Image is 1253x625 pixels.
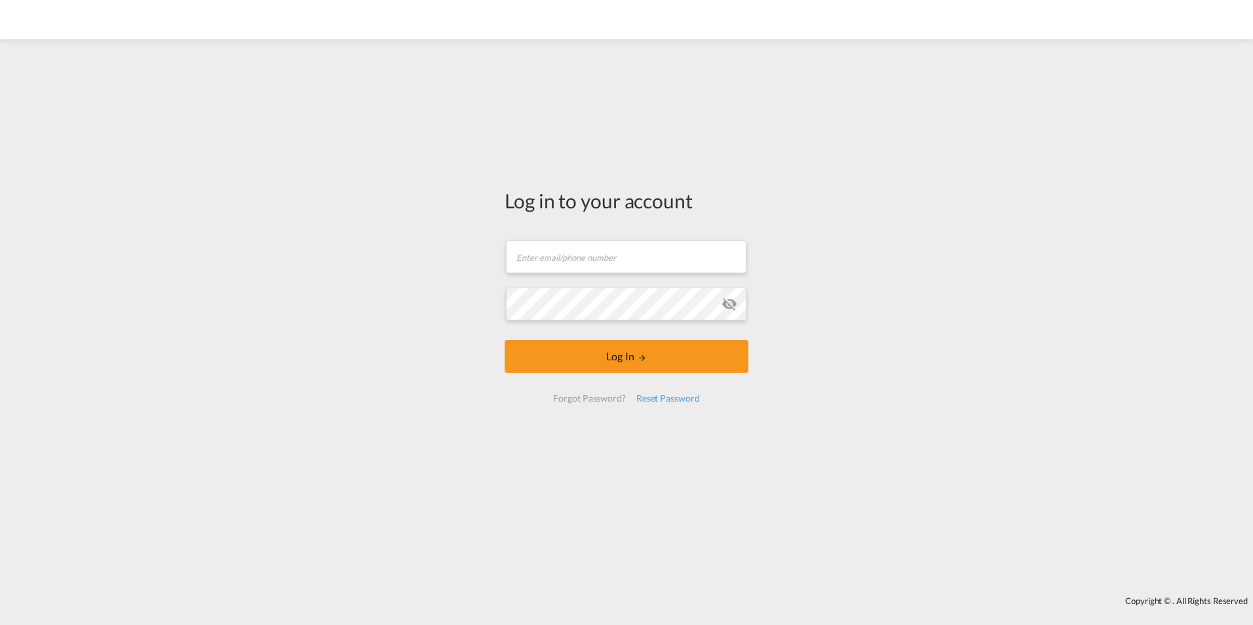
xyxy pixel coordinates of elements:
div: Reset Password [631,387,705,410]
div: Forgot Password? [548,387,630,410]
button: LOGIN [505,340,748,373]
md-icon: icon-eye-off [722,296,737,312]
input: Enter email/phone number [506,240,746,273]
div: Log in to your account [505,187,748,214]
